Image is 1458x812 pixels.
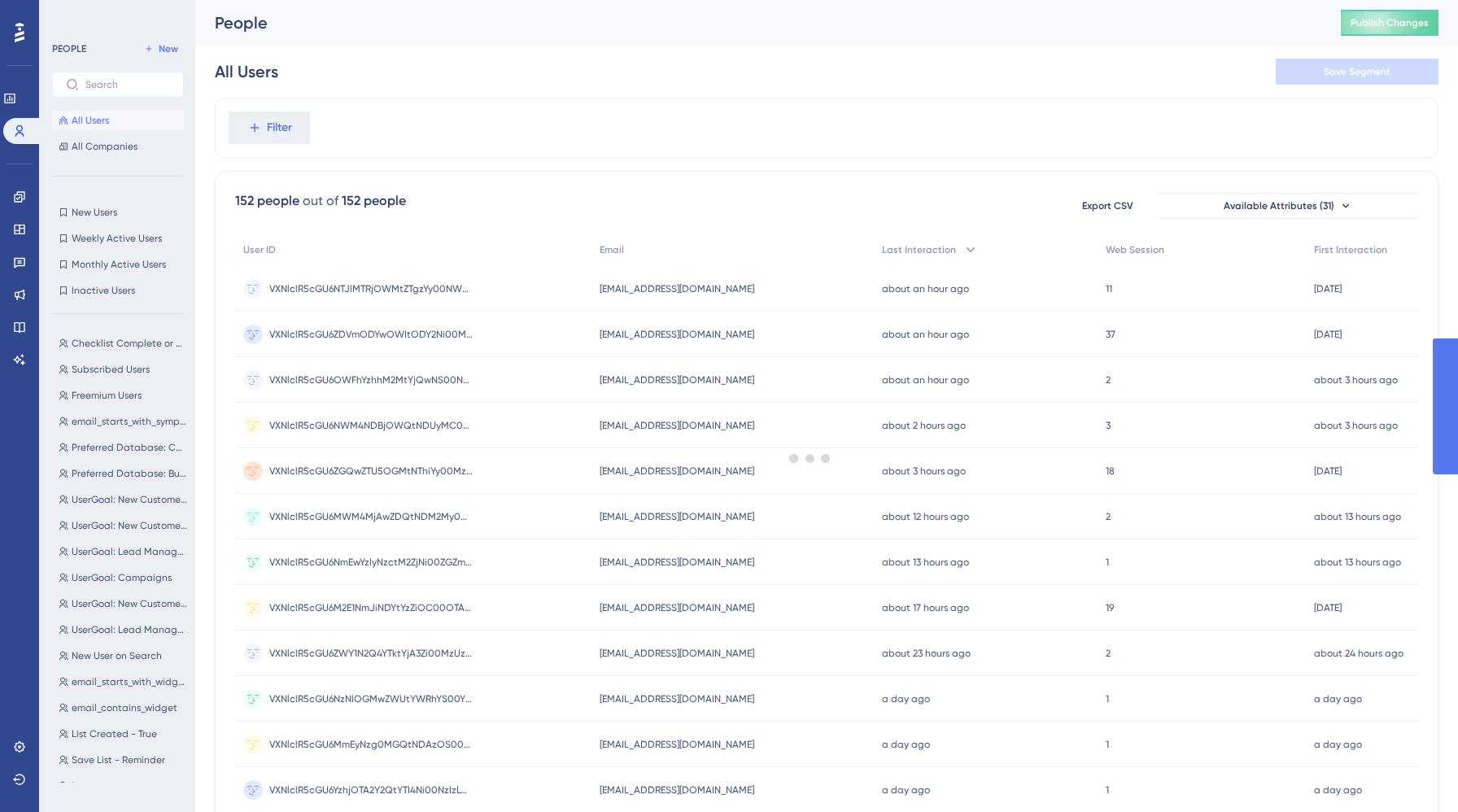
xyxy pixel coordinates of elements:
[52,255,184,274] button: Monthly Active Users
[52,724,194,744] button: List Created - True
[72,114,109,127] span: All Users
[52,360,194,379] button: Subscribed Users
[72,467,187,480] span: Preferred Database: Business
[52,750,194,770] button: Save List - Reminder
[72,727,157,740] span: List Created - True
[138,39,184,59] button: New
[52,281,184,300] button: Inactive Users
[52,412,194,431] button: email_starts_with_symphony
[52,203,184,222] button: New Users
[52,776,194,796] button: Logout
[72,206,117,219] span: New Users
[52,464,194,483] button: Preferred Database: Business
[72,649,162,662] span: New User on Search
[215,11,1300,34] div: People
[52,137,184,156] button: All Companies
[1390,748,1438,797] iframe: UserGuiding AI Assistant Launcher
[52,111,184,130] button: All Users
[72,140,138,153] span: All Companies
[52,516,194,535] button: UserGoal: New Customers, Campaigns
[72,675,187,688] span: email_starts_with_widget
[52,334,194,353] button: Checklist Complete or Dismissed
[72,232,162,245] span: Weekly Active Users
[85,79,170,90] input: Search
[72,519,187,532] span: UserGoal: New Customers, Campaigns
[1324,65,1390,78] span: Save Segment
[52,42,86,55] div: PEOPLE
[72,545,187,558] span: UserGoal: Lead Management, Campaigns
[159,42,178,55] span: New
[52,594,194,613] button: UserGoal: New Customers
[52,698,194,718] button: email_contains_widget
[52,672,194,692] button: email_starts_with_widget
[215,60,278,83] div: All Users
[52,542,194,561] button: UserGoal: Lead Management, Campaigns
[1276,59,1438,85] button: Save Segment
[52,438,194,457] button: Preferred Database: Consumer
[72,701,177,714] span: email_contains_widget
[1341,10,1438,36] button: Publish Changes
[72,441,187,454] span: Preferred Database: Consumer
[72,284,135,297] span: Inactive Users
[52,386,194,405] button: Freemium Users
[72,623,187,636] span: UserGoal: Lead Management
[52,490,194,509] button: UserGoal: New Customers, Lead Management
[72,415,187,428] span: email_starts_with_symphony
[72,753,165,766] span: Save List - Reminder
[72,363,150,376] span: Subscribed Users
[1351,16,1429,29] span: Publish Changes
[72,571,172,584] span: UserGoal: Campaigns
[72,597,187,610] span: UserGoal: New Customers
[72,493,187,506] span: UserGoal: New Customers, Lead Management
[72,258,166,271] span: Monthly Active Users
[72,389,142,402] span: Freemium Users
[72,779,104,792] span: Logout
[52,646,194,666] button: New User on Search
[52,568,194,587] button: UserGoal: Campaigns
[52,620,194,640] button: UserGoal: Lead Management
[52,229,184,248] button: Weekly Active Users
[72,337,187,350] span: Checklist Complete or Dismissed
